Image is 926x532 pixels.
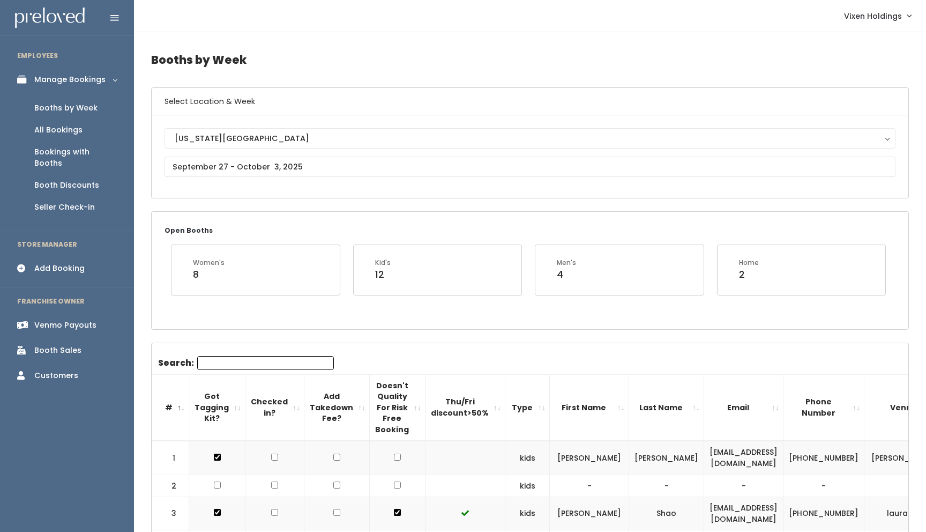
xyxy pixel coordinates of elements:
[505,441,550,475] td: kids
[557,258,576,268] div: Men's
[370,374,425,441] th: Doesn't Quality For Risk Free Booking : activate to sort column ascending
[783,475,864,497] td: -
[193,268,225,282] div: 8
[152,475,189,497] td: 2
[34,202,95,213] div: Seller Check-in
[197,356,334,370] input: Search:
[375,268,391,282] div: 12
[34,180,99,191] div: Booth Discounts
[557,268,576,282] div: 4
[550,475,629,497] td: -
[304,374,370,441] th: Add Takedown Fee?: activate to sort column ascending
[189,374,245,441] th: Got Tagging Kit?: activate to sort column ascending
[152,497,189,530] td: 3
[158,356,334,370] label: Search:
[193,258,225,268] div: Women's
[629,475,704,497] td: -
[165,128,895,149] button: [US_STATE][GEOGRAPHIC_DATA]
[152,441,189,475] td: 1
[152,374,189,441] th: #: activate to sort column descending
[175,132,885,144] div: [US_STATE][GEOGRAPHIC_DATA]
[704,441,783,475] td: [EMAIL_ADDRESS][DOMAIN_NAME]
[151,45,909,75] h4: Booths by Week
[425,374,505,441] th: Thu/Fri discount&gt;50%: activate to sort column ascending
[783,497,864,530] td: [PHONE_NUMBER]
[704,374,783,441] th: Email: activate to sort column ascending
[844,10,902,22] span: Vixen Holdings
[629,497,704,530] td: Shao
[34,102,98,114] div: Booths by Week
[165,226,213,235] small: Open Booths
[505,475,550,497] td: kids
[34,370,78,381] div: Customers
[704,475,783,497] td: -
[629,374,704,441] th: Last Name: activate to sort column ascending
[375,258,391,268] div: Kid's
[833,4,922,27] a: Vixen Holdings
[704,497,783,530] td: [EMAIL_ADDRESS][DOMAIN_NAME]
[34,124,83,136] div: All Bookings
[34,345,81,356] div: Booth Sales
[550,441,629,475] td: [PERSON_NAME]
[245,374,304,441] th: Checked in?: activate to sort column ascending
[505,374,550,441] th: Type: activate to sort column ascending
[165,157,895,177] input: September 27 - October 3, 2025
[15,8,85,28] img: preloved logo
[550,374,629,441] th: First Name: activate to sort column ascending
[550,497,629,530] td: [PERSON_NAME]
[505,497,550,530] td: kids
[34,146,117,169] div: Bookings with Booths
[783,441,864,475] td: [PHONE_NUMBER]
[34,263,85,274] div: Add Booking
[739,268,759,282] div: 2
[739,258,759,268] div: Home
[629,441,704,475] td: [PERSON_NAME]
[34,320,96,331] div: Venmo Payouts
[152,88,908,115] h6: Select Location & Week
[783,374,864,441] th: Phone Number: activate to sort column ascending
[34,74,106,85] div: Manage Bookings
